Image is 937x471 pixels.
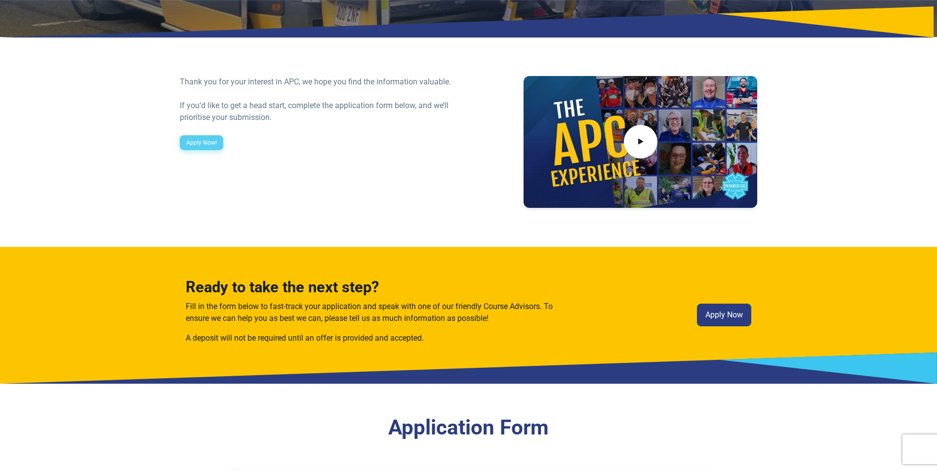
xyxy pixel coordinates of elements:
h3: Ready to take the next step? [186,278,559,297]
p: A deposit will not be required until an offer is provided and accepted. [186,332,559,344]
div: If you’d like to get a head start, complete the application form below, and we’ll prioritise your... [180,100,463,123]
div: Thank you for your interest in APC, we hope you find the information valuable. [180,76,463,88]
a: Apply Now! [180,135,223,150]
a: Apply Now [697,304,751,326]
a: Application Form [388,415,549,439]
p: Fill in the form below to fast-track your application and speak with one of our friendly Course A... [186,301,559,324]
